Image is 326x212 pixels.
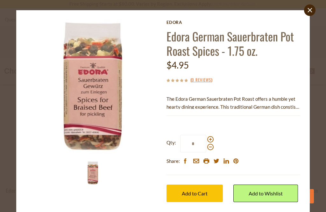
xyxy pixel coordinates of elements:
[167,28,294,59] a: Edora German Sauerbraten Pot Roast Spices - 1.75 oz.
[180,135,206,152] input: Qty:
[167,139,176,147] strong: Qty:
[167,157,180,165] span: Share:
[26,20,159,154] img: Edora German Sauerbraten Pot Roast Spices
[233,185,298,202] a: Add to Wishlist
[167,95,300,111] p: The Edora German Sauerbraten Pot Roast offers a humble yet hearty dining experience. This traditi...
[81,161,105,185] img: Edora German Sauerbraten Pot Roast Spices
[192,77,211,84] a: 0 Reviews
[167,20,300,25] a: Edora
[190,77,212,83] span: ( )
[167,60,189,70] span: $4.95
[167,185,223,202] button: Add to Cart
[182,190,208,196] span: Add to Cart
